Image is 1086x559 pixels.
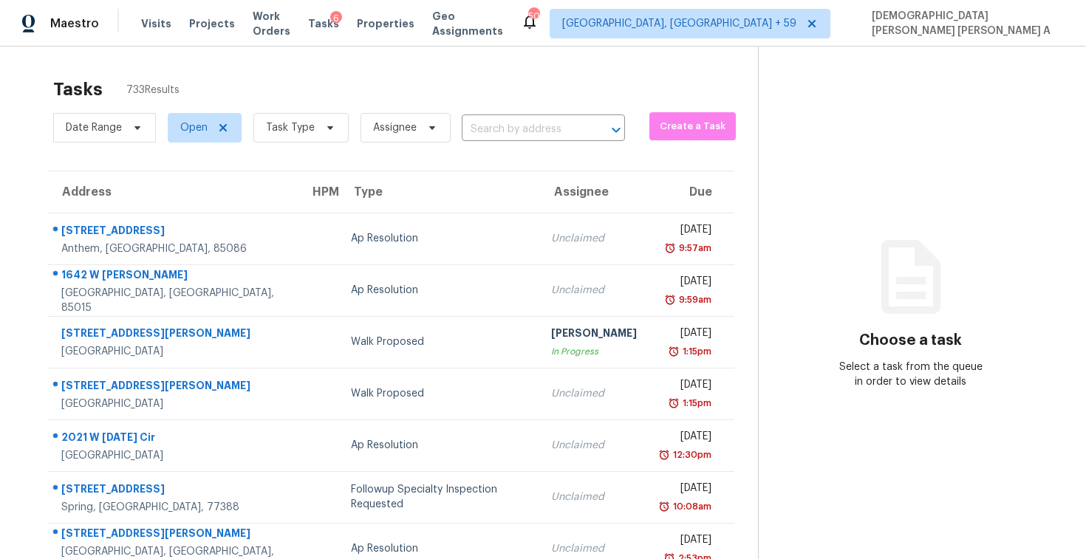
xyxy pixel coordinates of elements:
[668,396,680,411] img: Overdue Alarm Icon
[351,231,527,246] div: Ap Resolution
[551,283,637,298] div: Unclaimed
[657,118,729,135] span: Create a Task
[298,171,339,213] th: HPM
[61,378,286,397] div: [STREET_ADDRESS][PERSON_NAME]
[660,481,711,499] div: [DATE]
[61,326,286,344] div: [STREET_ADDRESS][PERSON_NAME]
[676,241,711,256] div: 9:57am
[551,490,637,504] div: Unclaimed
[866,9,1064,38] span: [DEMOGRAPHIC_DATA][PERSON_NAME] [PERSON_NAME] A
[330,11,342,26] div: 6
[551,438,637,453] div: Unclaimed
[308,18,339,29] span: Tasks
[551,231,637,246] div: Unclaimed
[351,438,527,453] div: Ap Resolution
[551,541,637,556] div: Unclaimed
[649,112,737,140] button: Create a Task
[253,9,290,38] span: Work Orders
[664,292,676,307] img: Overdue Alarm Icon
[61,286,286,315] div: [GEOGRAPHIC_DATA], [GEOGRAPHIC_DATA], 85015
[658,499,670,514] img: Overdue Alarm Icon
[351,482,527,512] div: Followup Specialty Inspection Requested
[351,541,527,556] div: Ap Resolution
[606,120,626,140] button: Open
[668,344,680,359] img: Overdue Alarm Icon
[680,396,711,411] div: 1:15pm
[126,83,180,97] span: 733 Results
[528,9,539,24] div: 500
[835,360,986,389] div: Select a task from the queue in order to view details
[61,267,286,286] div: 1642 W [PERSON_NAME]
[61,448,286,463] div: [GEOGRAPHIC_DATA]
[670,447,711,462] div: 12:30pm
[61,241,286,256] div: Anthem, [GEOGRAPHIC_DATA], 85086
[373,120,417,135] span: Assignee
[50,16,99,31] span: Maestro
[61,344,286,359] div: [GEOGRAPHIC_DATA]
[61,430,286,448] div: 2021 W [DATE] Cir
[53,82,103,97] h2: Tasks
[351,283,527,298] div: Ap Resolution
[61,526,286,544] div: [STREET_ADDRESS][PERSON_NAME]
[670,499,711,514] div: 10:08am
[66,120,122,135] span: Date Range
[658,447,670,462] img: Overdue Alarm Icon
[660,326,711,344] div: [DATE]
[664,241,676,256] img: Overdue Alarm Icon
[660,377,711,396] div: [DATE]
[180,120,208,135] span: Open
[339,171,539,213] th: Type
[660,532,711,551] div: [DATE]
[61,500,286,515] div: Spring, [GEOGRAPHIC_DATA], 77388
[660,429,711,447] div: [DATE]
[551,326,637,344] div: [PERSON_NAME]
[141,16,171,31] span: Visits
[660,274,711,292] div: [DATE]
[680,344,711,359] div: 1:15pm
[676,292,711,307] div: 9:59am
[660,222,711,241] div: [DATE]
[539,171,649,213] th: Assignee
[562,16,796,31] span: [GEOGRAPHIC_DATA], [GEOGRAPHIC_DATA] + 59
[859,333,962,348] h3: Choose a task
[266,120,315,135] span: Task Type
[351,335,527,349] div: Walk Proposed
[551,344,637,359] div: In Progress
[551,386,637,401] div: Unclaimed
[462,118,584,141] input: Search by address
[351,386,527,401] div: Walk Proposed
[61,223,286,241] div: [STREET_ADDRESS]
[189,16,235,31] span: Projects
[47,171,298,213] th: Address
[432,9,503,38] span: Geo Assignments
[61,481,286,500] div: [STREET_ADDRESS]
[357,16,414,31] span: Properties
[649,171,734,213] th: Due
[61,397,286,411] div: [GEOGRAPHIC_DATA]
